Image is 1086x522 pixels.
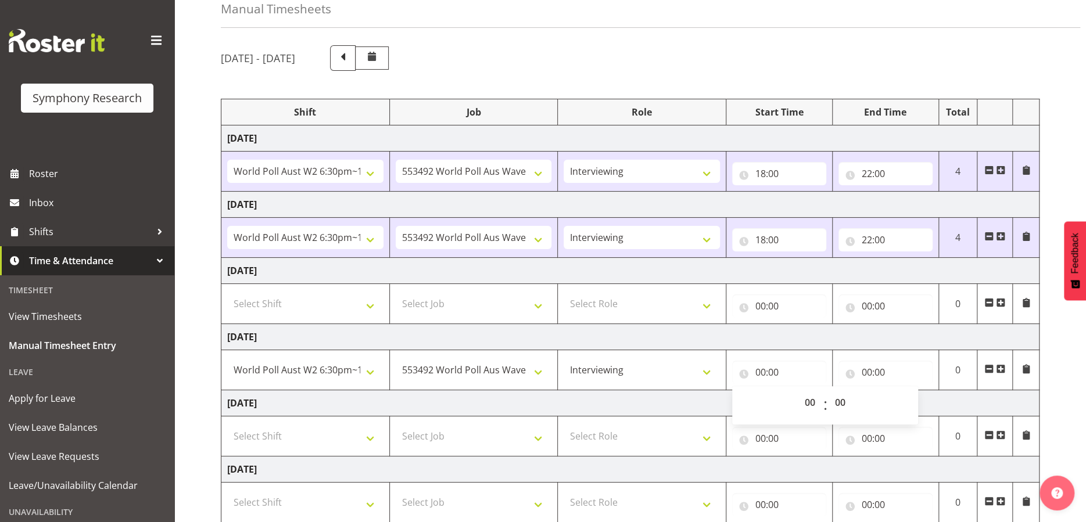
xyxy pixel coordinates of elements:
a: Leave/Unavailability Calendar [3,471,171,500]
a: View Leave Balances [3,413,171,442]
td: 4 [938,218,977,258]
h4: Manual Timesheets [221,2,331,16]
div: Role [564,105,720,119]
a: View Leave Requests [3,442,171,471]
td: 0 [938,416,977,456]
div: Job [396,105,552,119]
a: Manual Timesheet Entry [3,331,171,360]
td: [DATE] [221,258,1040,284]
div: End Time [838,105,933,119]
span: Inbox [29,194,169,211]
div: Leave [3,360,171,384]
input: Click to select... [732,228,826,251]
h5: [DATE] - [DATE] [221,52,295,64]
input: Click to select... [838,162,933,185]
td: 0 [938,284,977,324]
td: [DATE] [221,324,1040,350]
td: [DATE] [221,192,1040,218]
button: Feedback - Show survey [1064,221,1086,300]
span: Apply for Leave [9,390,166,407]
td: [DATE] [221,390,1040,416]
img: Rosterit website logo [9,29,105,52]
span: Leave/Unavailability Calendar [9,477,166,494]
span: Manual Timesheet Entry [9,337,166,354]
input: Click to select... [732,361,826,384]
span: View Timesheets [9,308,166,325]
td: [DATE] [221,456,1040,483]
span: Roster [29,165,169,182]
input: Click to select... [732,493,826,516]
span: View Leave Balances [9,419,166,436]
a: Apply for Leave [3,384,171,413]
td: 4 [938,152,977,192]
input: Click to select... [732,427,826,450]
input: Click to select... [838,361,933,384]
span: Shifts [29,223,151,240]
span: : [823,391,827,420]
input: Click to select... [732,294,826,318]
input: Click to select... [838,294,933,318]
input: Click to select... [838,493,933,516]
input: Click to select... [732,162,826,185]
div: Shift [227,105,383,119]
span: Feedback [1070,233,1080,273]
div: Start Time [732,105,826,119]
div: Total [945,105,972,119]
span: View Leave Requests [9,448,166,465]
img: help-xxl-2.png [1051,487,1063,499]
input: Click to select... [838,228,933,251]
span: Time & Attendance [29,252,151,269]
div: Symphony Research [33,89,142,107]
div: Timesheet [3,278,171,302]
td: [DATE] [221,125,1040,152]
td: 0 [938,350,977,390]
a: View Timesheets [3,302,171,331]
input: Click to select... [838,427,933,450]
